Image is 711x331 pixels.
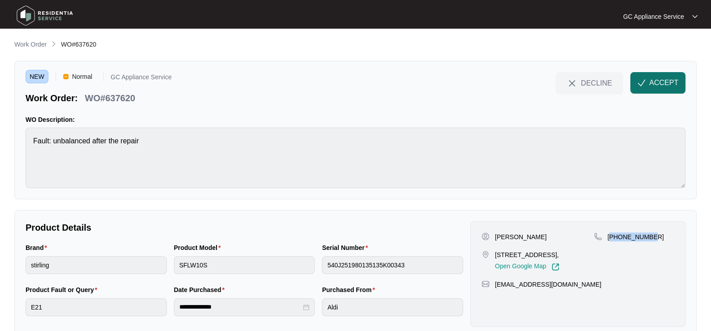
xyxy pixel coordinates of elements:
[26,70,48,83] span: NEW
[322,285,378,294] label: Purchased From
[551,263,559,271] img: Link-External
[555,72,623,94] button: close-IconDECLINE
[692,14,698,19] img: dropdown arrow
[26,298,167,316] input: Product Fault or Query
[495,250,559,259] p: [STREET_ADDRESS],
[85,92,135,104] p: WO#637620
[623,12,684,21] p: GC Appliance Service
[495,280,601,289] p: [EMAIL_ADDRESS][DOMAIN_NAME]
[630,72,685,94] button: check-IconACCEPT
[61,41,96,48] span: WO#637620
[26,285,101,294] label: Product Fault or Query
[26,221,463,234] p: Product Details
[13,40,48,50] a: Work Order
[322,298,463,316] input: Purchased From
[481,232,490,241] img: user-pin
[69,70,96,83] span: Normal
[26,128,685,188] textarea: Fault: unbalanced after the repair
[495,232,546,241] p: [PERSON_NAME]
[649,77,678,88] span: ACCEPT
[26,92,78,104] p: Work Order:
[111,74,172,83] p: GC Appliance Service
[26,243,51,252] label: Brand
[594,232,602,241] img: map-pin
[174,285,228,294] label: Date Purchased
[607,232,664,241] p: [PHONE_NUMBER]
[495,263,559,271] a: Open Google Map
[26,115,685,124] p: WO Description:
[322,256,463,274] input: Serial Number
[13,2,76,29] img: residentia service logo
[481,250,490,258] img: map-pin
[637,79,646,87] img: check-Icon
[63,74,69,79] img: Vercel Logo
[179,302,302,312] input: Date Purchased
[581,78,612,88] span: DECLINE
[322,243,371,252] label: Serial Number
[174,243,225,252] label: Product Model
[481,280,490,288] img: map-pin
[174,256,315,274] input: Product Model
[50,40,57,47] img: chevron-right
[567,78,577,89] img: close-Icon
[14,40,47,49] p: Work Order
[26,256,167,274] input: Brand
